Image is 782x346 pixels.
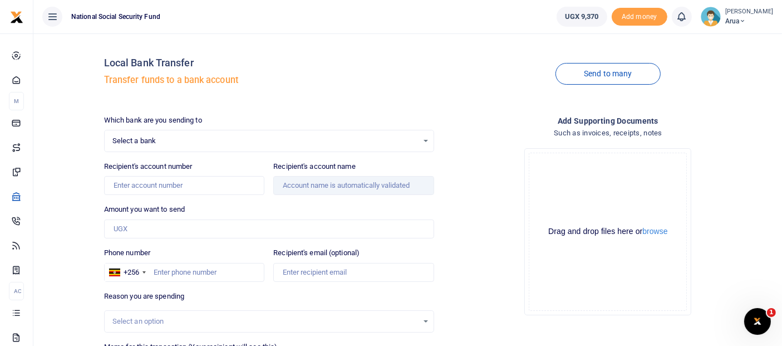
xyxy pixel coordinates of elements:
a: UGX 9,370 [557,7,607,27]
h4: Local Bank Transfer [104,57,434,69]
li: M [9,92,24,110]
label: Reason you are spending [104,291,184,302]
button: browse [642,227,667,235]
div: +256 [124,267,139,278]
span: National Social Security Fund [67,12,165,22]
iframe: Intercom live chat [744,308,771,335]
span: UGX 9,370 [565,11,599,22]
small: [PERSON_NAME] [725,7,773,17]
img: profile-user [701,7,721,27]
a: Send to many [555,63,660,85]
span: Arua [725,16,773,26]
span: 1 [767,308,776,317]
input: Enter account number [104,176,265,195]
label: Recipient's account name [273,161,355,172]
h4: Such as invoices, receipts, notes [443,127,773,139]
div: Drag and drop files here or [529,226,686,237]
label: Phone number [104,247,150,259]
a: profile-user [PERSON_NAME] Arua [701,7,773,27]
input: Enter recipient email [273,263,434,282]
label: Recipient's email (optional) [273,247,360,259]
span: Select a bank [112,135,418,147]
div: File Uploader [524,148,691,315]
input: UGX [104,220,434,238]
label: Which bank are you sending to [104,115,202,126]
div: Select an option [112,316,418,327]
a: Add money [612,12,667,20]
label: Amount you want to send [104,204,185,215]
a: logo-small logo-large logo-large [10,12,23,21]
h5: Transfer funds to a bank account [104,75,434,86]
li: Wallet ballance [552,7,612,27]
li: Toup your wallet [612,8,667,26]
span: Add money [612,8,667,26]
h4: Add supporting Documents [443,115,773,127]
img: logo-small [10,11,23,24]
div: Uganda: +256 [105,264,149,281]
label: Recipient's account number [104,161,193,172]
li: Ac [9,282,24,300]
input: Account name is automatically validated [273,176,434,195]
input: Enter phone number [104,263,265,282]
